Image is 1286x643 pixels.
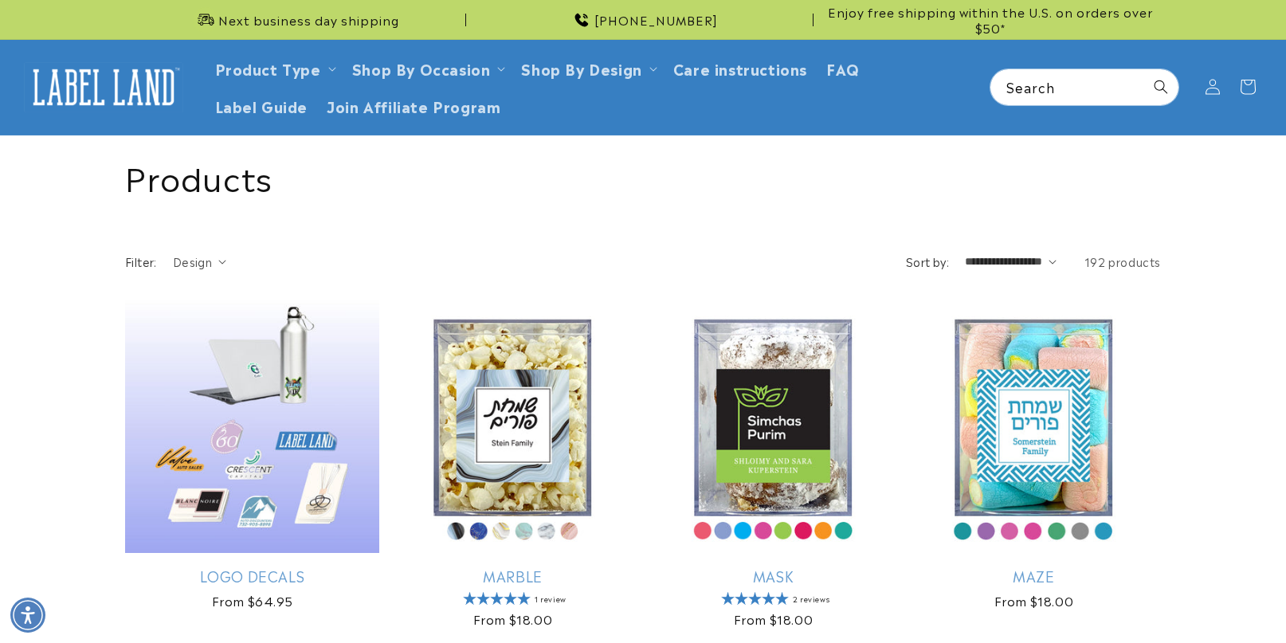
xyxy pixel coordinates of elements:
[218,12,399,28] span: Next business day shipping
[817,49,869,87] a: FAQ
[512,49,663,87] summary: Shop By Design
[343,49,512,87] summary: Shop By Occasion
[646,567,900,585] a: Mask
[125,155,1161,197] h1: Products
[173,253,212,269] span: Design
[820,4,1161,35] span: Enjoy free shipping within the U.S. on orders over $50*
[18,57,190,118] a: Label Land
[327,96,500,115] span: Join Affiliate Program
[1143,69,1178,104] button: Search
[215,96,308,115] span: Label Guide
[125,253,157,270] h2: Filter:
[206,87,318,124] a: Label Guide
[594,12,718,28] span: [PHONE_NUMBER]
[215,57,321,79] a: Product Type
[24,62,183,112] img: Label Land
[10,598,45,633] div: Accessibility Menu
[951,568,1270,627] iframe: Gorgias Floating Chat
[352,59,491,77] span: Shop By Occasion
[521,57,641,79] a: Shop By Design
[907,567,1161,585] a: Maze
[664,49,817,87] a: Care instructions
[206,49,343,87] summary: Product Type
[317,87,510,124] a: Join Affiliate Program
[386,567,640,585] a: Marble
[125,567,379,585] a: Logo Decals
[1084,253,1161,269] span: 192 products
[173,253,226,270] summary: Design (0 selected)
[673,59,807,77] span: Care instructions
[826,59,860,77] span: FAQ
[906,253,949,269] label: Sort by:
